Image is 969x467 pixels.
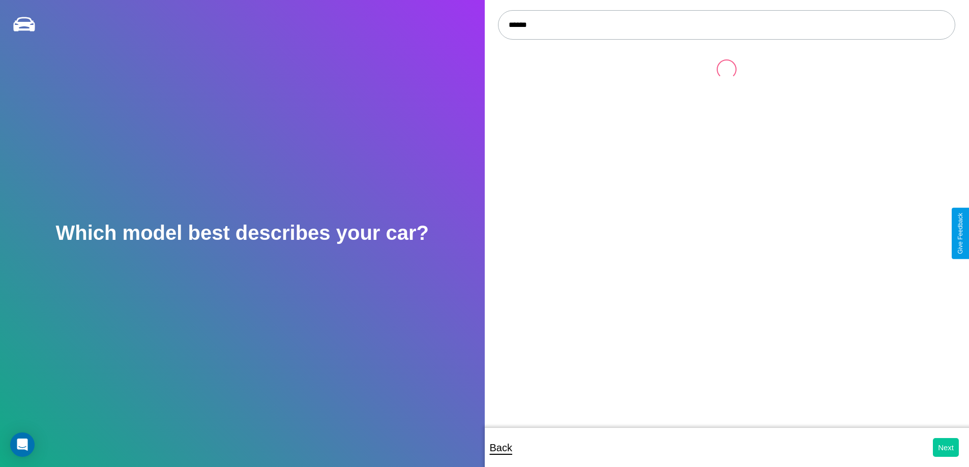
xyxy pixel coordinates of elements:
[933,438,959,457] button: Next
[55,222,429,244] h2: Which model best describes your car?
[490,439,512,457] p: Back
[957,213,964,254] div: Give Feedback
[10,432,35,457] div: Open Intercom Messenger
